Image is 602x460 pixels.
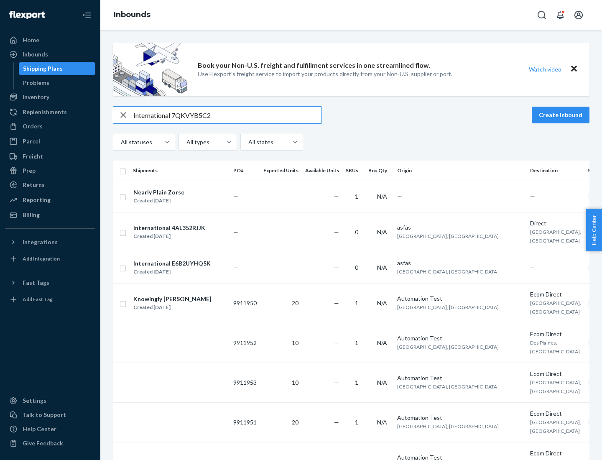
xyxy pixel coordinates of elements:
[23,255,60,262] div: Add Integration
[133,107,321,123] input: Search inbounds by name, destination, msku...
[5,120,95,133] a: Orders
[397,344,499,350] span: [GEOGRAPHIC_DATA], [GEOGRAPHIC_DATA]
[530,300,581,315] span: [GEOGRAPHIC_DATA], [GEOGRAPHIC_DATA]
[23,211,40,219] div: Billing
[355,379,358,386] span: 1
[120,138,121,146] input: All statuses
[230,363,260,402] td: 9911953
[23,279,49,287] div: Fast Tags
[5,150,95,163] a: Freight
[394,161,527,181] th: Origin
[292,299,298,307] span: 20
[5,394,95,407] a: Settings
[552,7,569,23] button: Open notifications
[586,209,602,251] span: Help Center
[377,264,387,271] span: N/A
[5,135,95,148] a: Parcel
[365,161,394,181] th: Box Qty
[569,63,579,75] button: Close
[530,370,581,378] div: Ecom Direct
[260,161,302,181] th: Expected Units
[530,419,581,434] span: [GEOGRAPHIC_DATA], [GEOGRAPHIC_DATA]
[397,383,499,390] span: [GEOGRAPHIC_DATA], [GEOGRAPHIC_DATA]
[334,228,339,235] span: —
[397,414,523,422] div: Automation Test
[530,229,581,244] span: [GEOGRAPHIC_DATA], [GEOGRAPHIC_DATA]
[530,340,580,355] span: Des Plaines, [GEOGRAPHIC_DATA]
[23,36,39,44] div: Home
[107,3,157,27] ol: breadcrumbs
[230,161,260,181] th: PO#
[5,178,95,192] a: Returns
[133,295,212,303] div: Knowingly [PERSON_NAME]
[19,76,96,89] a: Problems
[530,264,535,271] span: —
[79,7,95,23] button: Close Navigation
[397,304,499,310] span: [GEOGRAPHIC_DATA], [GEOGRAPHIC_DATA]
[198,70,452,78] p: Use Flexport’s freight service to import your products directly from your Non-U.S. supplier or port.
[230,283,260,323] td: 9911950
[397,268,499,275] span: [GEOGRAPHIC_DATA], [GEOGRAPHIC_DATA]
[292,419,298,426] span: 20
[377,299,387,307] span: N/A
[292,379,298,386] span: 10
[334,339,339,346] span: —
[23,93,49,101] div: Inventory
[133,188,184,197] div: Nearly Plain Zorse
[5,48,95,61] a: Inbounds
[5,437,95,450] button: Give Feedback
[292,339,298,346] span: 10
[114,10,150,19] a: Inbounds
[5,293,95,306] a: Add Fast Tag
[23,411,66,419] div: Talk to Support
[23,79,49,87] div: Problems
[233,264,238,271] span: —
[5,105,95,119] a: Replenishments
[397,374,523,382] div: Automation Test
[355,419,358,426] span: 1
[247,138,248,146] input: All states
[23,137,40,146] div: Parcel
[530,379,581,394] span: [GEOGRAPHIC_DATA], [GEOGRAPHIC_DATA]
[5,235,95,249] button: Integrations
[23,108,67,116] div: Replenishments
[23,166,36,175] div: Prep
[570,7,587,23] button: Open account menu
[334,193,339,200] span: —
[19,62,96,75] a: Shipping Plans
[5,252,95,266] a: Add Integration
[377,419,387,426] span: N/A
[23,152,43,161] div: Freight
[5,208,95,222] a: Billing
[334,419,339,426] span: —
[133,197,184,205] div: Created [DATE]
[377,339,387,346] span: N/A
[334,379,339,386] span: —
[198,61,430,70] p: Book your Non-U.S. freight and fulfillment services in one streamlined flow.
[233,228,238,235] span: —
[230,402,260,442] td: 9911951
[23,181,45,189] div: Returns
[133,268,211,276] div: Created [DATE]
[5,90,95,104] a: Inventory
[397,294,523,303] div: Automation Test
[355,299,358,307] span: 1
[527,161,584,181] th: Destination
[377,193,387,200] span: N/A
[23,439,63,447] div: Give Feedback
[530,409,581,418] div: Ecom Direct
[133,303,212,312] div: Created [DATE]
[530,330,581,338] div: Ecom Direct
[233,193,238,200] span: —
[23,296,53,303] div: Add Fast Tag
[5,33,95,47] a: Home
[23,425,56,433] div: Help Center
[5,276,95,289] button: Fast Tags
[397,223,523,232] div: asfas
[9,11,45,19] img: Flexport logo
[397,334,523,342] div: Automation Test
[130,161,230,181] th: Shipments
[355,228,358,235] span: 0
[355,339,358,346] span: 1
